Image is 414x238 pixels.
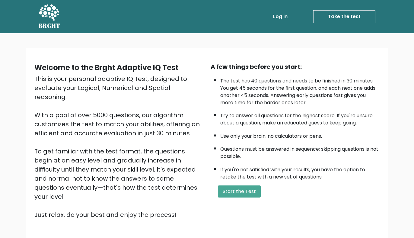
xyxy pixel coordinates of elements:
[220,74,380,106] li: The test has 40 questions and needs to be finished in 30 minutes. You get 45 seconds for the firs...
[220,130,380,140] li: Use only your brain, no calculators or pens.
[220,109,380,127] li: Try to answer all questions for the highest score. If you're unsure about a question, make an edu...
[271,11,290,23] a: Log in
[39,2,60,31] a: BRGHT
[34,74,203,219] div: This is your personal adaptive IQ Test, designed to evaluate your Logical, Numerical and Spatial ...
[211,62,380,71] div: A few things before you start:
[313,10,375,23] a: Take the test
[220,143,380,160] li: Questions must be answered in sequence; skipping questions is not possible.
[218,185,261,198] button: Start the Test
[39,22,60,29] h5: BRGHT
[34,63,178,72] b: Welcome to the Brght Adaptive IQ Test
[220,163,380,181] li: If you're not satisfied with your results, you have the option to retake the test with a new set ...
